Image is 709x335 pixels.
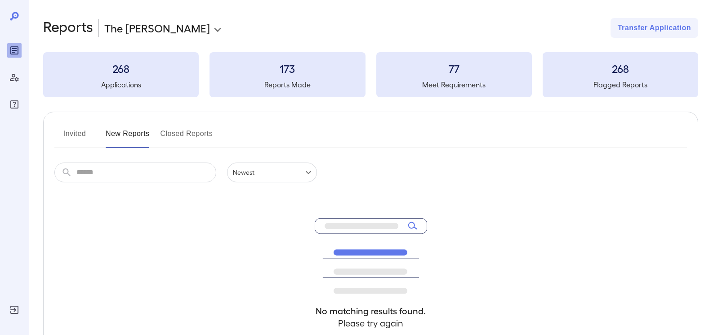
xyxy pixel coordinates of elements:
button: New Reports [106,127,150,148]
h5: Applications [43,79,199,90]
h3: 77 [376,61,532,76]
div: Reports [7,43,22,58]
button: Closed Reports [161,127,213,148]
h5: Reports Made [210,79,365,90]
h4: No matching results found. [315,305,427,317]
h3: 173 [210,61,365,76]
div: Newest [227,163,317,182]
button: Invited [54,127,95,148]
div: FAQ [7,97,22,112]
div: Log Out [7,303,22,317]
h5: Meet Requirements [376,79,532,90]
button: Transfer Application [611,18,698,38]
p: The [PERSON_NAME] [104,21,210,35]
summary: 268Applications173Reports Made77Meet Requirements268Flagged Reports [43,52,698,97]
div: Manage Users [7,70,22,85]
h2: Reports [43,18,93,38]
h3: 268 [43,61,199,76]
h5: Flagged Reports [543,79,698,90]
h4: Please try again [315,317,427,329]
h3: 268 [543,61,698,76]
